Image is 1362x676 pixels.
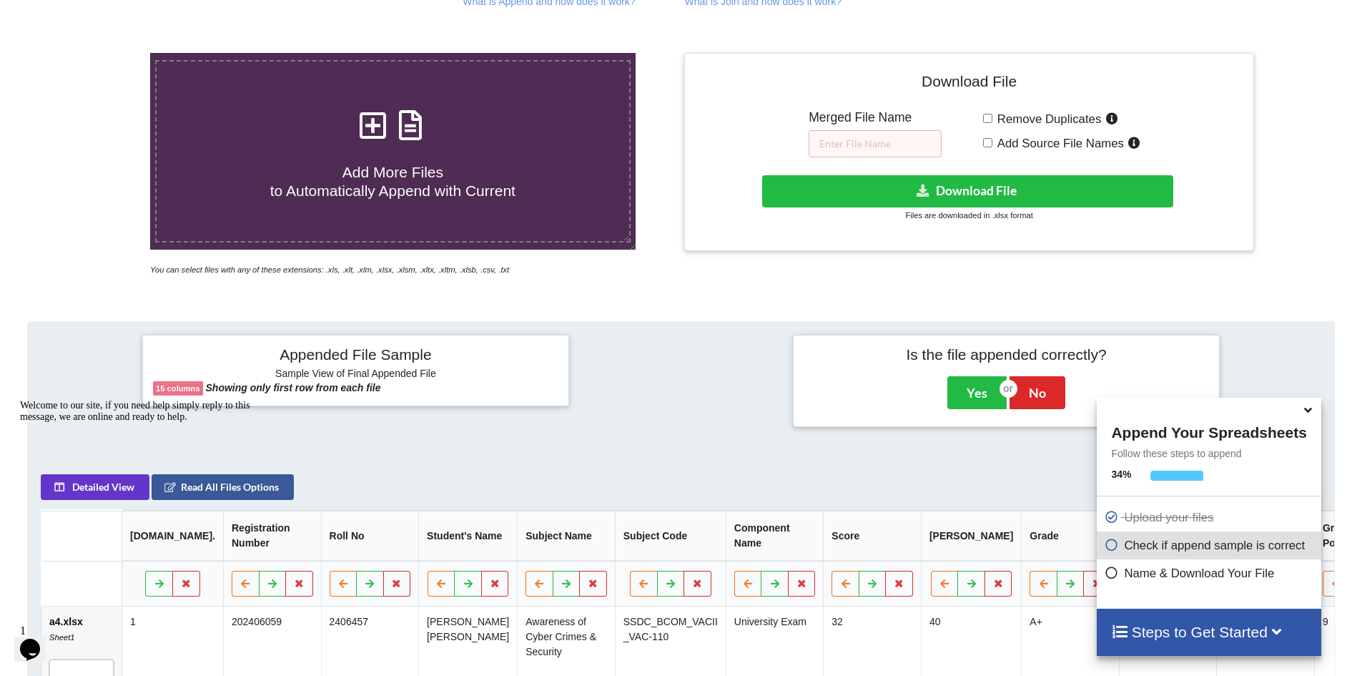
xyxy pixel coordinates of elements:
input: Enter File Name [809,130,942,157]
th: Registration Number [223,511,321,561]
p: Name & Download Your File [1104,564,1317,582]
h4: Steps to Get Started [1111,623,1306,641]
b: 15 columns [156,384,200,393]
b: 34 % [1111,469,1131,480]
button: No [1010,376,1065,409]
th: Score [824,511,922,561]
h5: Merged File Name [809,110,942,125]
th: Subject Code [615,511,726,561]
p: Check if append sample is correct [1104,537,1317,554]
span: Welcome to our site, if you need help simply reply to this message, we are online and ready to help. [6,6,236,28]
th: Component Name [726,511,824,561]
th: Roll No [321,511,419,561]
h4: Download File [695,64,1243,104]
button: Download File [762,175,1173,207]
h4: Appended File Sample [153,346,558,366]
button: Yes [947,376,1007,409]
i: Sheet1 [49,633,74,642]
b: Showing only first row from each file [206,382,381,393]
th: [PERSON_NAME] [921,511,1021,561]
p: Follow these steps to append [1097,446,1321,461]
div: Welcome to our site, if you need help simply reply to this message, we are online and ready to help. [6,6,263,29]
span: Add Source File Names [992,137,1124,150]
th: Subject Name [518,511,616,561]
i: You can select files with any of these extensions: .xls, .xlt, .xlm, .xlsx, .xlsm, .xltx, .xltm, ... [150,265,509,274]
h4: Append Your Spreadsheets [1097,420,1321,441]
small: Files are downloaded in .xlsx format [905,211,1032,220]
span: Add More Files to Automatically Append with Current [270,164,515,198]
h4: Is the file appended correctly? [804,346,1209,363]
h6: Sample View of Final Appended File [153,368,558,382]
span: Remove Duplicates [992,112,1102,126]
p: Upload your files [1104,509,1317,526]
iframe: chat widget [14,619,60,662]
th: Student's Name [418,511,517,561]
th: Grade [1022,511,1120,561]
iframe: chat widget [14,394,272,612]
